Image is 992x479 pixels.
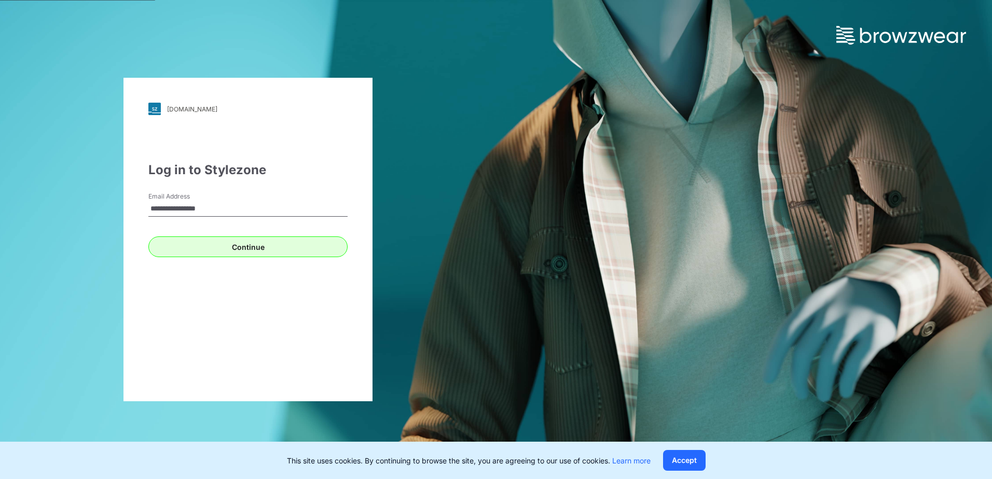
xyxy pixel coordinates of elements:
[148,236,348,257] button: Continue
[663,450,706,471] button: Accept
[612,456,651,465] a: Learn more
[287,455,651,466] p: This site uses cookies. By continuing to browse the site, you are agreeing to our use of cookies.
[167,105,217,113] div: [DOMAIN_NAME]
[148,103,161,115] img: svg+xml;base64,PHN2ZyB3aWR0aD0iMjgiIGhlaWdodD0iMjgiIHZpZXdCb3g9IjAgMCAyOCAyOCIgZmlsbD0ibm9uZSIgeG...
[148,192,221,201] label: Email Address
[148,161,348,179] div: Log in to Stylezone
[148,103,348,115] a: [DOMAIN_NAME]
[836,26,966,45] img: browzwear-logo.73288ffb.svg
